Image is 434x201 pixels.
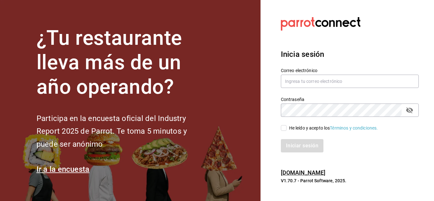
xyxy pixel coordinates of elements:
a: [DOMAIN_NAME] [281,169,326,176]
p: V1.70.7 - Parrot Software, 2025. [281,178,419,184]
input: Ingresa tu correo electrónico [281,75,419,88]
div: He leído y acepto los [289,125,378,131]
a: Términos y condiciones. [330,125,378,131]
h2: Participa en la encuesta oficial del Industry Report 2025 de Parrot. Te toma 5 minutos y puede se... [37,112,208,151]
button: passwordField [404,105,415,116]
h1: ¿Tu restaurante lleva más de un año operando? [37,26,208,99]
h3: Inicia sesión [281,49,419,60]
label: Contraseña [281,97,419,102]
label: Correo electrónico [281,68,419,73]
a: Ir a la encuesta [37,165,90,174]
